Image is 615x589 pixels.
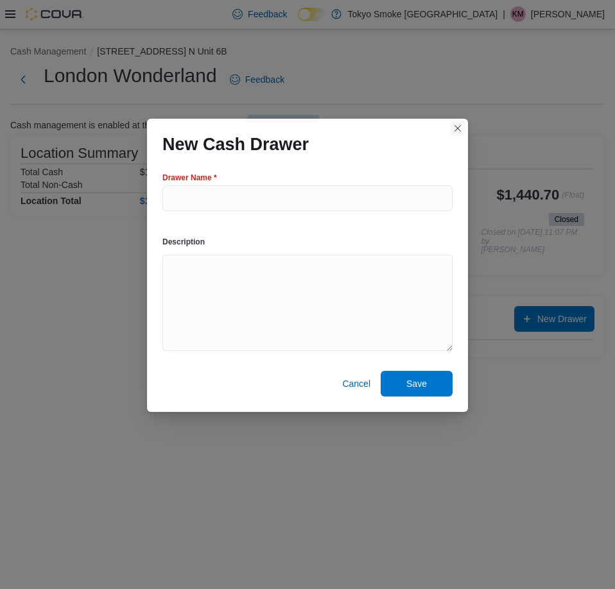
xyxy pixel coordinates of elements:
[342,377,370,390] span: Cancel
[162,134,309,155] h1: New Cash Drawer
[337,371,376,397] button: Cancel
[162,173,217,183] label: Drawer Name *
[162,237,205,247] label: Description
[406,377,427,390] span: Save
[450,121,465,136] button: Closes this modal window
[381,371,453,397] button: Save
